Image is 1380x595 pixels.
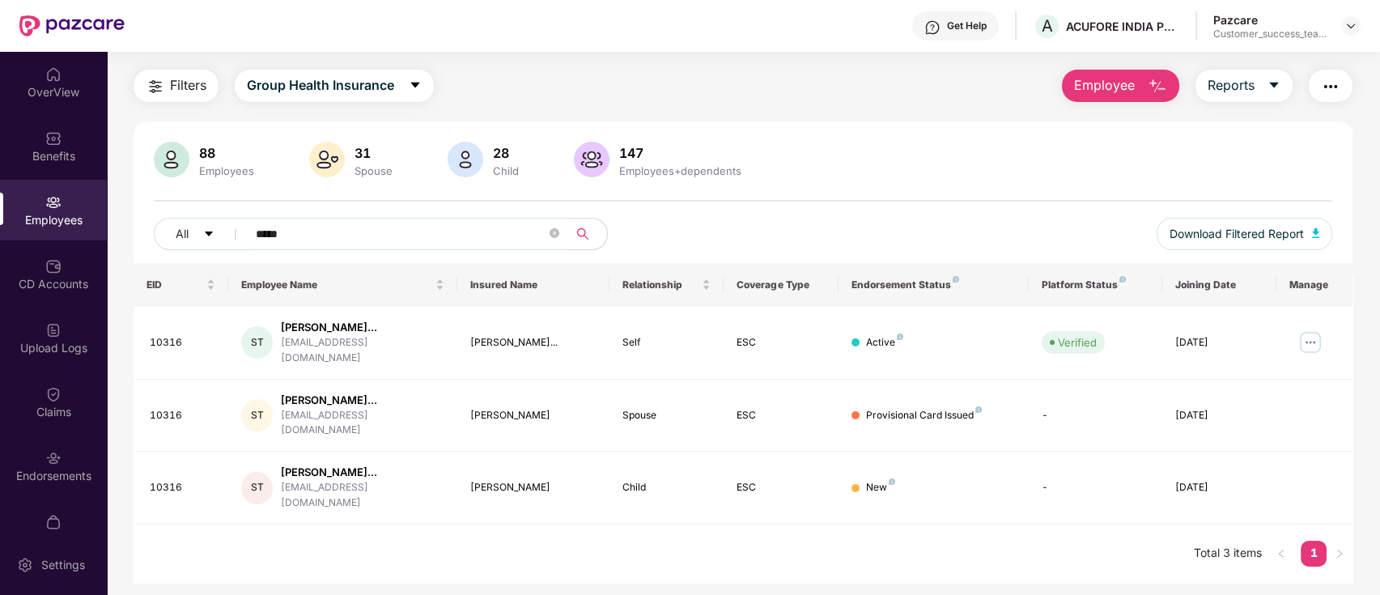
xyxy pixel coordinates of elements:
[1301,541,1327,567] li: 1
[247,75,394,96] span: Group Health Insurance
[1162,263,1276,307] th: Joining Date
[1312,228,1320,238] img: svg+xml;base64,PHN2ZyB4bWxucz0iaHR0cDovL3d3dy53My5vcmcvMjAwMC9zdmciIHhtbG5zOnhsaW5rPSJodHRwOi8vd3...
[1208,75,1255,96] span: Reports
[1194,541,1262,567] li: Total 3 items
[1213,12,1327,28] div: Pazcare
[470,480,597,495] div: [PERSON_NAME]
[281,465,444,480] div: [PERSON_NAME]...
[866,480,895,495] div: New
[1074,75,1135,96] span: Employee
[281,480,444,511] div: [EMAIL_ADDRESS][DOMAIN_NAME]
[1327,541,1352,567] button: right
[897,334,903,340] img: svg+xml;base64,PHN2ZyB4bWxucz0iaHR0cDovL3d3dy53My5vcmcvMjAwMC9zdmciIHdpZHRoPSI4IiBoZWlnaHQ9IjgiIH...
[45,258,62,274] img: svg+xml;base64,PHN2ZyBpZD0iQ0RfQWNjb3VudHMiIGRhdGEtbmFtZT0iQ0QgQWNjb3VudHMiIHhtbG5zPSJodHRwOi8vd3...
[146,278,204,291] span: EID
[150,408,216,423] div: 10316
[567,227,599,240] span: search
[1268,541,1294,567] li: Previous Page
[975,406,982,413] img: svg+xml;base64,PHN2ZyB4bWxucz0iaHR0cDovL3d3dy53My5vcmcvMjAwMC9zdmciIHdpZHRoPSI4IiBoZWlnaHQ9IjgiIH...
[17,557,33,573] img: svg+xml;base64,PHN2ZyBpZD0iU2V0dGluZy0yMHgyMCIgeG1sbnM9Imh0dHA6Ly93d3cudzMub3JnLzIwMDAvc3ZnIiB3aW...
[622,408,711,423] div: Spouse
[737,480,825,495] div: ESC
[851,278,1016,291] div: Endorsement Status
[866,408,982,423] div: Provisional Card Issued
[45,194,62,210] img: svg+xml;base64,PHN2ZyBpZD0iRW1wbG95ZWVzIiB4bWxucz0iaHR0cDovL3d3dy53My5vcmcvMjAwMC9zdmciIHdpZHRoPS...
[1175,408,1263,423] div: [DATE]
[45,386,62,402] img: svg+xml;base64,PHN2ZyBpZD0iQ2xhaW0iIHhtbG5zPSJodHRwOi8vd3d3LnczLm9yZy8yMDAwL3N2ZyIgd2lkdGg9IjIwIi...
[737,408,825,423] div: ESC
[281,335,444,366] div: [EMAIL_ADDRESS][DOMAIN_NAME]
[45,322,62,338] img: svg+xml;base64,PHN2ZyBpZD0iVXBsb2FkX0xvZ3MiIGRhdGEtbmFtZT0iVXBsb2FkIExvZ3MiIHhtbG5zPSJodHRwOi8vd3...
[1062,70,1179,102] button: Employee
[737,335,825,351] div: ESC
[1268,541,1294,567] button: left
[1213,28,1327,40] div: Customer_success_team_lead
[154,218,253,250] button: Allcaret-down
[457,263,609,307] th: Insured Name
[45,450,62,466] img: svg+xml;base64,PHN2ZyBpZD0iRW5kb3JzZW1lbnRzIiB4bWxucz0iaHR0cDovL3d3dy53My5vcmcvMjAwMC9zdmciIHdpZH...
[154,142,189,177] img: svg+xml;base64,PHN2ZyB4bWxucz0iaHR0cDovL3d3dy53My5vcmcvMjAwMC9zdmciIHhtbG5zOnhsaW5rPSJodHRwOi8vd3...
[281,408,444,439] div: [EMAIL_ADDRESS][DOMAIN_NAME]
[947,19,987,32] div: Get Help
[150,335,216,351] div: 10316
[235,70,434,102] button: Group Health Insurancecaret-down
[616,164,745,177] div: Employees+dependents
[241,399,273,431] div: ST
[490,145,522,161] div: 28
[448,142,483,177] img: svg+xml;base64,PHN2ZyB4bWxucz0iaHR0cDovL3d3dy53My5vcmcvMjAwMC9zdmciIHhtbG5zOnhsaW5rPSJodHRwOi8vd3...
[45,66,62,83] img: svg+xml;base64,PHN2ZyBpZD0iSG9tZSIgeG1sbnM9Imh0dHA6Ly93d3cudzMub3JnLzIwMDAvc3ZnIiB3aWR0aD0iMjAiIG...
[1170,225,1304,243] span: Download Filtered Report
[351,164,396,177] div: Spouse
[470,335,597,351] div: [PERSON_NAME]...
[490,164,522,177] div: Child
[1321,77,1340,96] img: svg+xml;base64,PHN2ZyB4bWxucz0iaHR0cDovL3d3dy53My5vcmcvMjAwMC9zdmciIHdpZHRoPSIyNCIgaGVpZ2h0PSIyNC...
[1042,16,1053,36] span: A
[1297,329,1323,355] img: manageButton
[45,130,62,147] img: svg+xml;base64,PHN2ZyBpZD0iQmVuZWZpdHMiIHhtbG5zPSJodHRwOi8vd3d3LnczLm9yZy8yMDAwL3N2ZyIgd2lkdGg9Ij...
[1276,263,1352,307] th: Manage
[1327,541,1352,567] li: Next Page
[953,276,959,283] img: svg+xml;base64,PHN2ZyB4bWxucz0iaHR0cDovL3d3dy53My5vcmcvMjAwMC9zdmciIHdpZHRoPSI4IiBoZWlnaHQ9IjgiIH...
[36,557,90,573] div: Settings
[409,79,422,93] span: caret-down
[866,335,903,351] div: Active
[550,228,559,238] span: close-circle
[170,75,206,96] span: Filters
[574,142,609,177] img: svg+xml;base64,PHN2ZyB4bWxucz0iaHR0cDovL3d3dy53My5vcmcvMjAwMC9zdmciIHhtbG5zOnhsaW5rPSJodHRwOi8vd3...
[1119,276,1126,283] img: svg+xml;base64,PHN2ZyB4bWxucz0iaHR0cDovL3d3dy53My5vcmcvMjAwMC9zdmciIHdpZHRoPSI4IiBoZWlnaHQ9IjgiIH...
[281,393,444,408] div: [PERSON_NAME]...
[176,225,189,243] span: All
[622,480,711,495] div: Child
[1029,380,1162,453] td: -
[1335,549,1344,559] span: right
[19,15,125,36] img: New Pazcare Logo
[889,478,895,485] img: svg+xml;base64,PHN2ZyB4bWxucz0iaHR0cDovL3d3dy53My5vcmcvMjAwMC9zdmciIHdpZHRoPSI4IiBoZWlnaHQ9IjgiIH...
[241,278,431,291] span: Employee Name
[1058,334,1097,351] div: Verified
[470,408,597,423] div: [PERSON_NAME]
[567,218,608,250] button: search
[1344,19,1357,32] img: svg+xml;base64,PHN2ZyBpZD0iRHJvcGRvd24tMzJ4MzIiIHhtbG5zPSJodHRwOi8vd3d3LnczLm9yZy8yMDAwL3N2ZyIgd2...
[309,142,345,177] img: svg+xml;base64,PHN2ZyB4bWxucz0iaHR0cDovL3d3dy53My5vcmcvMjAwMC9zdmciIHhtbG5zOnhsaW5rPSJodHRwOi8vd3...
[228,263,456,307] th: Employee Name
[1042,278,1149,291] div: Platform Status
[924,19,941,36] img: svg+xml;base64,PHN2ZyBpZD0iSGVscC0zMngzMiIgeG1sbnM9Imh0dHA6Ly93d3cudzMub3JnLzIwMDAvc3ZnIiB3aWR0aD...
[351,145,396,161] div: 31
[1175,480,1263,495] div: [DATE]
[196,164,257,177] div: Employees
[550,227,559,242] span: close-circle
[1276,549,1286,559] span: left
[1157,218,1333,250] button: Download Filtered Report
[146,77,165,96] img: svg+xml;base64,PHN2ZyB4bWxucz0iaHR0cDovL3d3dy53My5vcmcvMjAwMC9zdmciIHdpZHRoPSIyNCIgaGVpZ2h0PSIyNC...
[1195,70,1293,102] button: Reportscaret-down
[150,480,216,495] div: 10316
[1301,541,1327,565] a: 1
[134,70,219,102] button: Filters
[281,320,444,335] div: [PERSON_NAME]...
[622,335,711,351] div: Self
[241,326,273,359] div: ST
[134,263,229,307] th: EID
[241,472,273,504] div: ST
[196,145,257,161] div: 88
[1066,19,1179,34] div: ACUFORE INDIA PRIVATE LIMITED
